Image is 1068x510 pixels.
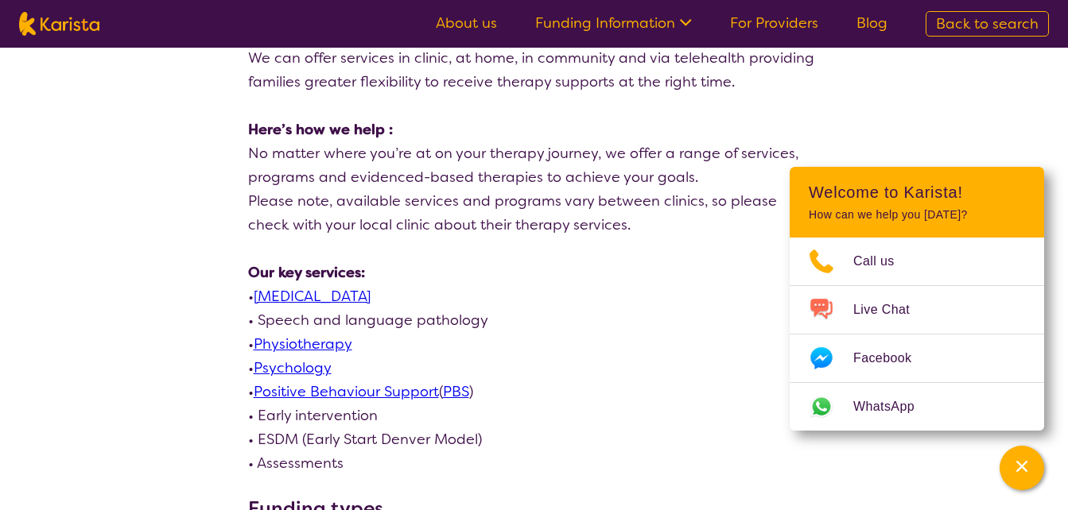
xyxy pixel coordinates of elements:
button: Channel Menu [1000,446,1044,490]
strong: Here’s how we help : [248,120,393,139]
p: Please note, available services and programs vary between clinics, so please check with your loca... [248,189,821,237]
h2: Welcome to Karista! [809,183,1025,202]
a: Physiotherapy [254,334,352,354]
a: Web link opens in a new tab. [790,383,1044,431]
ul: Choose channel [790,238,1044,431]
a: Funding Information [535,14,692,33]
p: • [248,356,821,380]
span: Facebook [853,346,930,370]
a: PBS [443,382,469,401]
div: Channel Menu [790,167,1044,431]
a: Blog [856,14,887,33]
a: About us [436,14,497,33]
span: Live Chat [853,298,929,322]
p: • [248,284,821,308]
strong: Our key services: [248,263,365,282]
a: Psychology [254,358,332,377]
a: Back to search [926,11,1049,37]
p: • Speech and language pathology [248,308,821,332]
a: [MEDICAL_DATA] [254,287,371,306]
span: WhatsApp [853,395,934,419]
p: • Early intervention [248,404,821,427]
img: Karista logo [19,12,99,36]
p: We can offer services in clinic, at home, in community and via telehealth providing families grea... [248,46,821,94]
p: • ESDM (Early Start Denver Model) [248,427,821,451]
p: • ( ) [248,380,821,404]
p: • [248,332,821,356]
span: Back to search [936,14,1039,33]
p: How can we help you [DATE]? [809,208,1025,222]
a: For Providers [730,14,818,33]
span: Call us [853,249,914,273]
p: • Assessments [248,451,821,475]
p: No matter where you’re at on your therapy journey, we offer a range of services, programs and evi... [248,141,821,189]
a: Positive Behaviour Support [254,382,439,401]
